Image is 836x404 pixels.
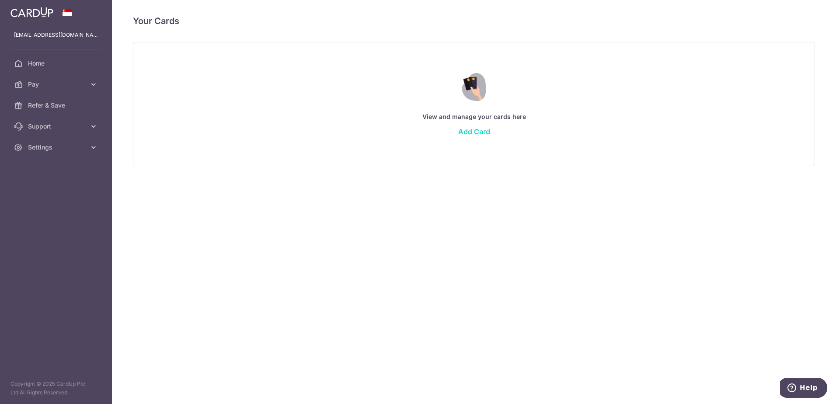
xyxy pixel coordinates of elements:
[28,80,86,89] span: Pay
[20,6,38,14] span: Help
[458,127,490,136] a: Add Card
[28,101,86,110] span: Refer & Save
[10,7,53,17] img: CardUp
[28,59,86,68] span: Home
[14,31,98,39] p: [EMAIL_ADDRESS][DOMAIN_NAME]
[455,73,492,101] img: Credit Card
[133,14,179,28] h4: Your Cards
[780,378,827,400] iframe: Opens a widget where you can find more information
[28,122,86,131] span: Support
[28,143,86,152] span: Settings
[151,111,797,122] p: View and manage your cards here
